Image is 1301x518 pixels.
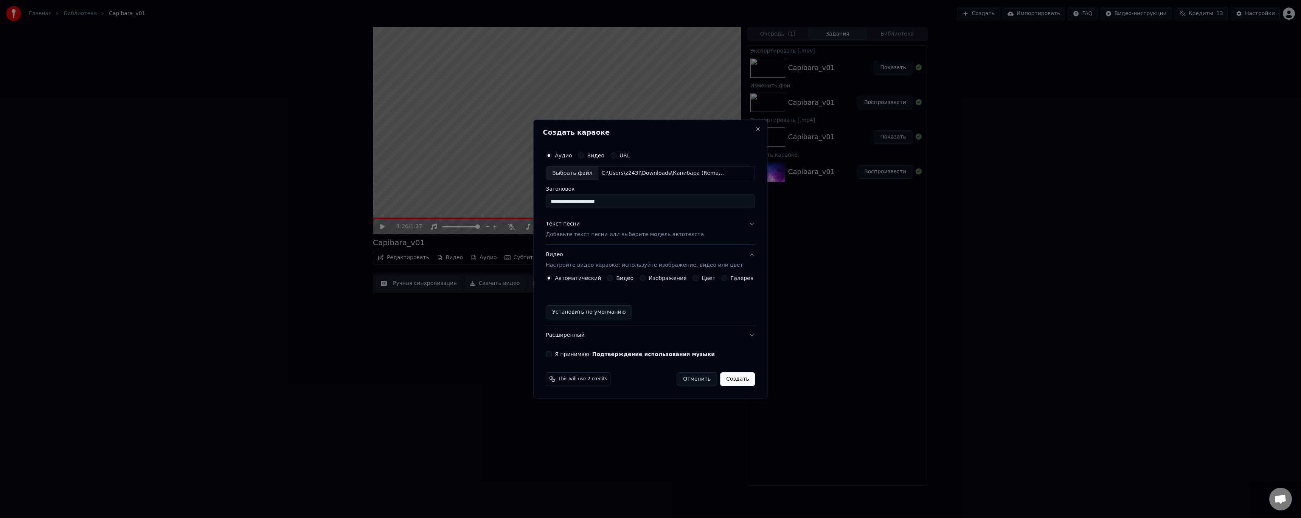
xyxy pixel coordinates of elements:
label: URL [619,153,630,158]
button: Отменить [677,372,717,386]
label: Изображение [649,275,687,281]
label: Автоматический [555,275,601,281]
label: Аудио [555,153,572,158]
label: Галерея [731,275,754,281]
button: Расширенный [546,325,755,345]
label: Я принимаю [555,352,715,357]
div: ВидеоНастройте видео караоке: используйте изображение, видео или цвет [546,275,755,325]
div: Видео [546,251,743,269]
label: Видео [616,275,633,281]
button: Я принимаю [592,352,715,357]
p: Настройте видео караоке: используйте изображение, видео или цвет [546,261,743,269]
button: Создать [720,372,755,386]
button: Установить по умолчанию [546,305,632,319]
button: Текст песниДобавьте текст песни или выберите модель автотекста [546,215,755,245]
button: ВидеоНастройте видео караоке: используйте изображение, видео или цвет [546,245,755,275]
p: Добавьте текст песни или выберите модель автотекста [546,231,704,239]
label: Заголовок [546,187,755,192]
label: Видео [587,153,604,158]
span: This will use 2 credits [558,376,607,382]
div: C:\Users\z243f\Downloads\Капибара (Remastered) (Edit).mp3 [598,170,727,177]
label: Цвет [702,275,716,281]
div: Выбрать файл [546,166,598,180]
h2: Создать караоке [543,129,758,136]
div: Текст песни [546,221,580,228]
